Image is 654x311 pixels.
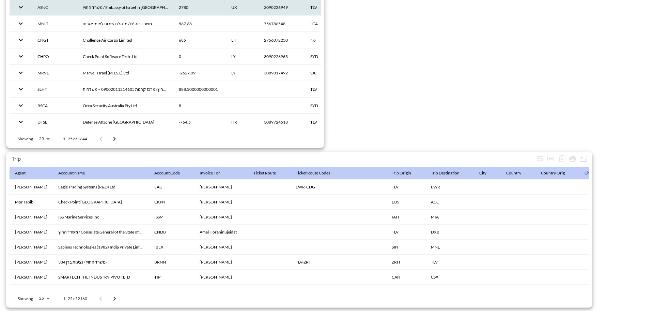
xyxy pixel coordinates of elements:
span: City Orig [585,169,609,177]
th: Eagle Trading Systems (R&D) Ltd [53,180,149,195]
th: BOM [425,285,474,300]
button: expand row [15,116,27,128]
th: 888.3000000000001 [173,81,226,97]
span: Account Code [154,169,189,177]
div: 25 [36,134,52,143]
span: City [479,169,495,177]
div: Wrap text [534,153,545,164]
p: Showing [18,296,33,301]
th: -2627.09 [173,65,226,81]
th: EWR [425,180,474,195]
div: Country Orig [541,169,565,177]
div: Account Name [58,169,85,177]
th: Irem Gokmen [194,210,248,225]
span: Invoice For [200,169,229,177]
div: Number of rows selected for download: 2160 [556,153,567,164]
span: Trip Destination [431,169,468,177]
button: Fullscreen [578,153,589,164]
th: TLV [305,114,353,130]
th: Challenge Air Cargo Limited [77,32,173,48]
button: Go to next page [108,292,121,306]
th: IBEX [149,240,194,255]
th: משרד החוץ/ מרכז קרנות 09002011214605 – משלחות [77,81,173,97]
th: SYD [305,98,353,114]
button: expand row [15,1,27,13]
th: ISSM [149,210,194,225]
p: Showing [18,136,33,142]
th: Sapiens Technologies (1982) India Private Limited [53,240,149,255]
th: Frankie Carr [10,210,53,225]
th: Maor Kimchi [10,225,53,240]
th: CAN [386,270,425,285]
div: Account Code [154,169,180,177]
th: DXB [425,225,474,240]
th: Defense Attache Seoul [77,114,173,130]
th: Check Point Software Tech. Ltd [77,48,173,65]
th: BLR [386,285,425,300]
th: 3089817492 [259,65,305,81]
th: Katharina Baumannberger [194,255,248,270]
th: Gilisrael Sternberg [194,180,248,195]
div: Agent [15,169,26,177]
span: Country [506,169,530,177]
span: Ticket Route [253,169,285,177]
th: משרד החוץ / Consulate General of the State of Israel Dubai [53,225,149,240]
th: Somansh Bansal [194,240,248,255]
th: משרד רוה"מ / מנהלת שירות לאומי אזרחי [77,16,173,32]
th: SMARTECH THE INDUSTRY PIVOT LTD [53,270,149,285]
div: Trip Destination [431,169,460,177]
th: ISS Marine Services Inc [53,210,149,225]
th: MNL [425,240,474,255]
th: 756786548 [259,16,305,32]
th: CKPN [149,195,194,210]
div: City Orig [585,169,601,177]
th: Orca Security Australia Pty Ltd [77,98,173,114]
th: CKND [149,285,194,300]
span: Country Orig [541,169,574,177]
th: ACC [425,195,474,210]
th: No [305,32,353,48]
th: Harish Kumargs [194,285,248,300]
th: EWR-CDG [290,180,386,195]
span: Ticket Route Codes [296,169,339,177]
th: ZRH [386,255,425,270]
th: TLV [305,81,353,97]
button: expand row [15,100,27,111]
th: RSCA [32,98,77,114]
th: MRVL [32,65,77,81]
th: Godwin Akpata [194,195,248,210]
th: Moran Sivan [10,270,53,285]
th: MIA [425,210,474,225]
th: CHPO [32,48,77,65]
div: Trip [12,155,534,162]
th: MNLT [32,16,77,32]
th: Aviram Cohen [10,255,53,270]
th: CSX [425,270,474,285]
th: LCA [305,16,353,32]
th: TLV-ZRH [290,255,386,270]
th: LOS [386,195,425,210]
th: TLV [386,225,425,240]
th: SLHT [32,81,77,97]
th: LY [226,65,259,81]
th: Gidi Harverson [10,180,53,195]
button: expand row [15,51,27,62]
th: Amal Horaninujeidat [194,225,248,240]
div: Toggle table layout between fixed and auto (default: auto) [545,153,556,164]
th: 3090226963 [259,48,305,65]
th: 567.68 [173,16,226,32]
p: 1–25 of 1644 [63,136,87,142]
th: Liad Sendler [194,270,248,285]
button: expand row [15,34,27,46]
div: Country [506,169,521,177]
th: HR [226,114,259,130]
th: TLV [425,255,474,270]
th: משרד החוץ / נציגות ברן 334- [53,255,149,270]
th: Check Point Nigeria [53,195,149,210]
th: TIP [149,270,194,285]
span: Agent [15,169,34,177]
th: 2756072250 [259,32,305,48]
th: Mahesh Naidu [10,240,53,255]
th: TLV [386,180,425,195]
span: Trip Origin [392,169,420,177]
